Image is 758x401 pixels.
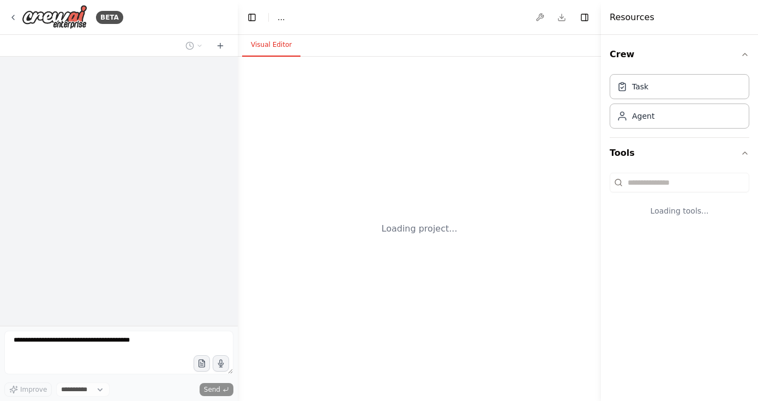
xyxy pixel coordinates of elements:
div: Tools [610,168,749,234]
button: Send [200,383,233,396]
button: Start a new chat [212,39,229,52]
img: Logo [22,5,87,29]
span: Send [204,385,220,394]
div: Loading tools... [610,197,749,225]
span: Improve [20,385,47,394]
div: Crew [610,70,749,137]
button: Upload files [194,355,210,372]
button: Click to speak your automation idea [213,355,229,372]
div: Agent [632,111,654,121]
h4: Resources [610,11,654,24]
button: Hide right sidebar [577,10,592,25]
span: ... [278,12,285,23]
nav: breadcrumb [278,12,285,23]
div: Loading project... [382,222,458,235]
div: BETA [96,11,123,24]
button: Crew [610,39,749,70]
button: Visual Editor [242,34,300,57]
div: Task [632,81,648,92]
button: Hide left sidebar [244,10,260,25]
button: Improve [4,382,52,397]
button: Tools [610,138,749,168]
button: Switch to previous chat [181,39,207,52]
